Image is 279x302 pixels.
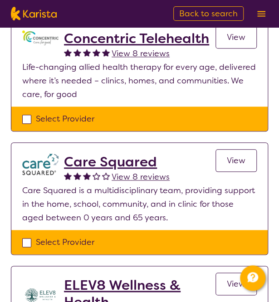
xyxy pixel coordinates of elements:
[64,49,72,56] img: fullstar
[11,7,57,20] img: Karista logo
[22,60,257,101] p: Life-changing allied health therapy for every age, delivered where it’s needed – clinics, homes, ...
[83,172,91,180] img: fullstar
[112,170,170,184] a: View 8 reviews
[83,49,91,56] img: fullstar
[215,26,257,49] a: View
[64,172,72,180] img: fullstar
[102,172,110,180] img: emptystar
[93,172,100,180] img: emptystar
[257,11,265,17] img: menu
[173,6,244,21] a: Back to search
[22,30,59,45] img: gbybpnyn6u9ix5kguem6.png
[227,278,245,289] span: View
[240,265,265,291] button: Channel Menu
[215,149,257,172] a: View
[102,49,110,56] img: fullstar
[227,32,245,43] span: View
[112,171,170,182] span: View 8 reviews
[227,155,245,166] span: View
[73,172,81,180] img: fullstar
[64,154,170,170] a: Care Squared
[64,30,209,47] a: Concentric Telehealth
[22,154,59,175] img: watfhvlxxexrmzu5ckj6.png
[93,49,100,56] img: fullstar
[73,49,81,56] img: fullstar
[22,184,257,224] p: Care Squared is a multidisciplinary team, providing support in the home, school, community, and i...
[112,48,170,59] span: View 8 reviews
[112,47,170,60] a: View 8 reviews
[179,8,238,19] span: Back to search
[215,273,257,295] a: View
